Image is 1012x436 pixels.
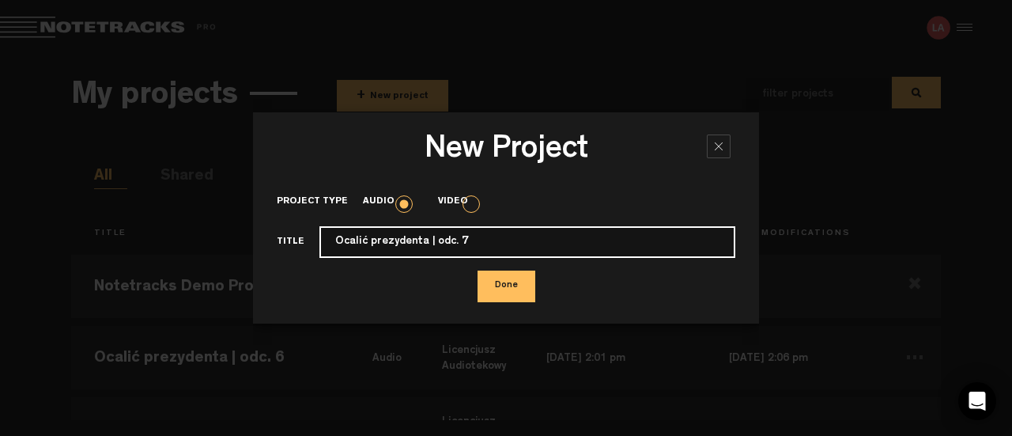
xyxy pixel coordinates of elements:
input: This field cannot contain only space(s) [319,226,735,258]
h3: New Project [277,134,735,173]
label: Audio [363,195,410,209]
label: Title [277,236,319,254]
div: Open Intercom Messenger [958,382,996,420]
button: Done [478,271,535,302]
label: Project type [277,195,363,209]
label: Video [438,195,483,209]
